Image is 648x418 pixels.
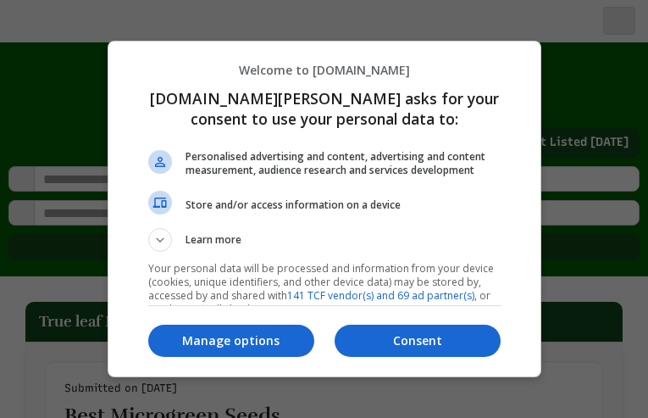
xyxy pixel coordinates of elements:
[335,332,501,349] p: Consent
[186,232,241,252] span: Learn more
[335,325,501,357] button: Consent
[148,88,501,129] h1: [DOMAIN_NAME][PERSON_NAME] asks for your consent to use your personal data to:
[148,62,501,78] p: Welcome to [DOMAIN_NAME]
[148,262,501,316] p: Your personal data will be processed and information from your device (cookies, unique identifier...
[108,41,541,376] div: microgreen.directory asks for your consent to use your personal data to:
[148,332,314,349] p: Manage options
[186,150,501,177] span: Personalised advertising and content, advertising and content measurement, audience research and ...
[186,198,501,212] span: Store and/or access information on a device
[287,288,474,303] a: 141 TCF vendor(s) and 69 ad partner(s)
[148,228,501,252] button: Learn more
[148,325,314,357] button: Manage options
